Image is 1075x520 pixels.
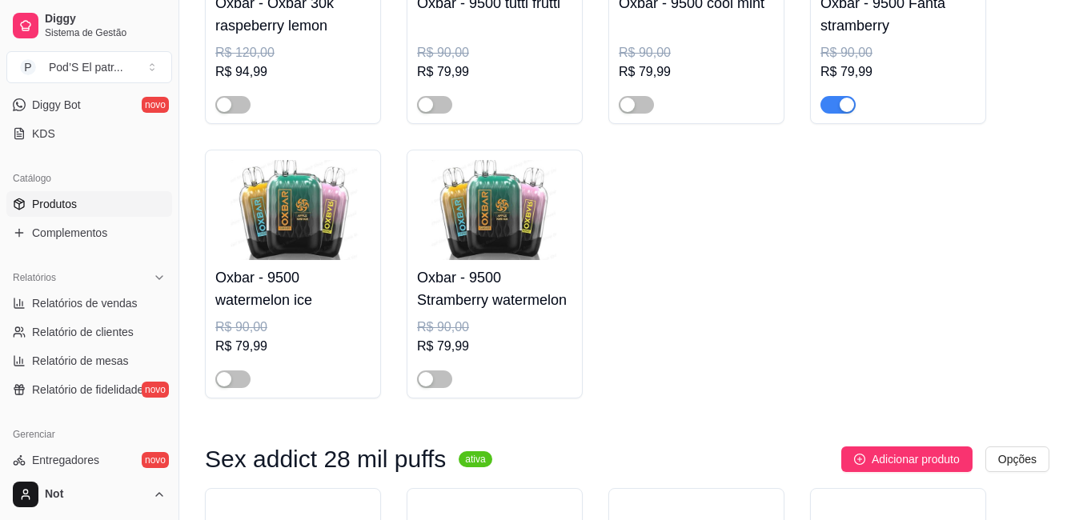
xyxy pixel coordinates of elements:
a: Relatórios de vendas [6,290,172,316]
h4: Oxbar - 9500 watermelon ice [215,266,371,311]
div: R$ 90,00 [417,43,572,62]
button: Not [6,475,172,514]
span: Relatórios [13,271,56,284]
span: Diggy [45,12,166,26]
div: R$ 79,99 [215,337,371,356]
button: Adicionar produto [841,446,973,472]
img: product-image [215,160,371,260]
div: R$ 79,99 [619,62,774,82]
a: KDS [6,121,172,146]
span: Sistema de Gestão [45,26,166,39]
span: Relatório de fidelidade [32,382,143,398]
a: Relatório de clientes [6,319,172,345]
div: Catálogo [6,166,172,191]
h3: Sex addict 28 mil puffs [205,450,446,469]
sup: ativa [459,451,491,467]
div: Pod’S El patr ... [49,59,123,75]
div: R$ 94,99 [215,62,371,82]
div: R$ 90,00 [215,318,371,337]
span: Opções [998,450,1037,468]
div: R$ 79,99 [417,62,572,82]
div: R$ 90,00 [820,43,976,62]
button: Opções [985,446,1049,472]
span: plus-circle [854,454,865,465]
div: R$ 120,00 [215,43,371,62]
h4: Oxbar - 9500 Stramberry watermelon [417,266,572,311]
a: Produtos [6,191,172,217]
a: Relatório de mesas [6,348,172,374]
div: R$ 90,00 [417,318,572,337]
a: Complementos [6,220,172,246]
a: DiggySistema de Gestão [6,6,172,45]
span: P [20,59,36,75]
div: Gerenciar [6,422,172,447]
a: Diggy Botnovo [6,92,172,118]
a: Entregadoresnovo [6,447,172,473]
span: Not [45,487,146,502]
a: Relatório de fidelidadenovo [6,377,172,402]
span: Complementos [32,225,107,241]
span: Relatórios de vendas [32,295,138,311]
div: R$ 79,99 [820,62,976,82]
span: Entregadores [32,452,99,468]
span: Adicionar produto [872,450,960,468]
button: Select a team [6,51,172,83]
span: KDS [32,126,55,142]
span: Produtos [32,196,77,212]
div: R$ 90,00 [619,43,774,62]
span: Relatório de clientes [32,324,134,340]
span: Diggy Bot [32,97,81,113]
img: product-image [417,160,572,260]
div: R$ 79,99 [417,337,572,356]
span: Relatório de mesas [32,353,129,369]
